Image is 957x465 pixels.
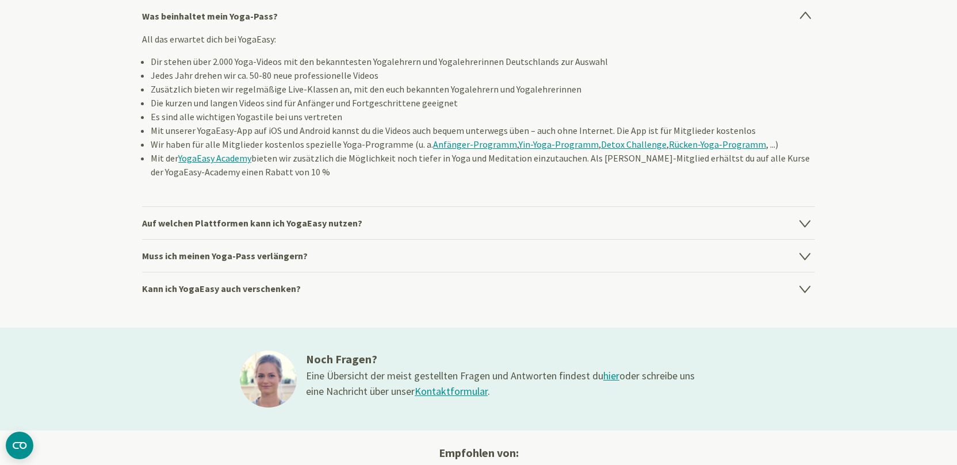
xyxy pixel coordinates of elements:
a: hier [603,369,619,382]
a: Rücken-Yoga-Programm [669,139,766,150]
div: All das erwartet dich bei YogaEasy: [142,32,815,206]
img: ines@1x.jpg [240,351,297,408]
h4: Muss ich meinen Yoga-Pass verlängern? [142,239,815,272]
h3: Noch Fragen? [306,351,697,368]
a: YogaEasy Academy [178,152,251,164]
a: Anfänger-Programm [433,139,517,150]
li: Wir haben für alle Mitglieder kostenlos spezielle Yoga-Programme (u. a. , , , , ...) [151,137,815,151]
div: Eine Übersicht der meist gestellten Fragen und Antworten findest du oder schreibe uns eine Nachri... [306,368,697,399]
li: Mit der bieten wir zusätzlich die Möglichkeit noch tiefer in Yoga und Meditation einzutauchen. Al... [151,151,815,179]
li: Es sind alle wichtigen Yogastile bei uns vertreten [151,110,815,124]
li: Dir stehen über 2.000 Yoga-Videos mit den bekanntesten Yogalehrern und Yogalehrerinnen Deutschlan... [151,55,815,68]
li: Mit unserer YogaEasy-App auf iOS und Android kannst du die Videos auch bequem unterwegs üben – au... [151,124,815,137]
a: Yin-Yoga-Programm [519,139,599,150]
button: CMP-Widget öffnen [6,432,33,459]
h4: Auf welchen Plattformen kann ich YogaEasy nutzen? [142,206,815,239]
h4: Kann ich YogaEasy auch verschenken? [142,272,815,305]
a: Kontaktformular [415,385,488,398]
li: Zusätzlich bieten wir regelmäßige Live-Klassen an, mit den euch bekannten Yogalehrern und Yogaleh... [151,82,815,96]
li: Die kurzen und langen Videos sind für Anfänger und Fortgeschrittene geeignet [151,96,815,110]
a: Detox Challenge [601,139,667,150]
li: Jedes Jahr drehen wir ca. 50-80 neue professionelle Videos [151,68,815,82]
